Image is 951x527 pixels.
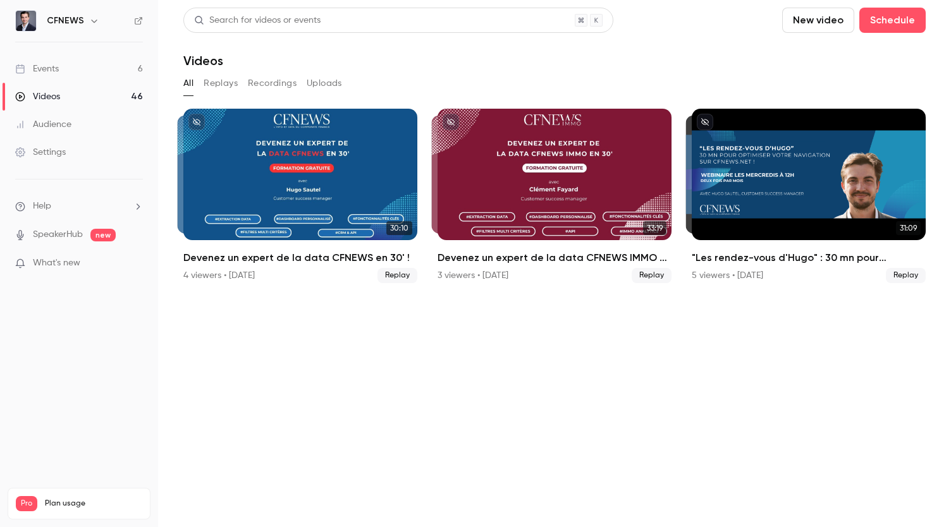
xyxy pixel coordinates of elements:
[188,114,205,130] button: unpublished
[183,250,417,265] h2: Devenez un expert de la data CFNEWS en 30' !
[782,8,854,33] button: New video
[45,499,142,509] span: Plan usage
[438,250,672,265] h2: Devenez un expert de la data CFNEWS IMMO en 30' !
[33,200,51,213] span: Help
[183,269,255,282] div: 4 viewers • [DATE]
[307,73,342,94] button: Uploads
[16,11,36,31] img: CFNEWS
[128,258,143,269] iframe: Noticeable Trigger
[183,109,417,283] li: Devenez un expert de la data CFNEWS en 30' !
[438,109,672,283] a: 33:1933:19Devenez un expert de la data CFNEWS IMMO en 30' !3 viewers • [DATE]Replay
[183,109,926,283] ul: Videos
[15,63,59,75] div: Events
[90,229,116,241] span: new
[15,146,66,159] div: Settings
[386,221,412,235] span: 30:10
[632,268,672,283] span: Replay
[859,8,926,33] button: Schedule
[15,118,71,131] div: Audience
[183,53,223,68] h1: Videos
[15,200,143,213] li: help-dropdown-opener
[183,109,417,283] a: 30:1030:10Devenez un expert de la data CFNEWS en 30' !4 viewers • [DATE]Replay
[248,73,297,94] button: Recordings
[204,73,238,94] button: Replays
[886,268,926,283] span: Replay
[692,269,763,282] div: 5 viewers • [DATE]
[183,73,193,94] button: All
[692,109,926,283] li: "Les rendez-vous d'Hugo" : 30 mn pour optimiser votre navigation sur cfnews.net
[377,268,417,283] span: Replay
[697,114,713,130] button: unpublished
[33,257,80,270] span: What's new
[194,14,321,27] div: Search for videos or events
[33,228,83,241] a: SpeakerHub
[443,114,459,130] button: unpublished
[183,8,926,519] section: Videos
[438,109,672,283] li: Devenez un expert de la data CFNEWS IMMO en 30' !
[16,496,37,511] span: Pro
[896,221,921,235] span: 31:09
[643,221,666,235] span: 33:19
[47,15,84,27] h6: CFNEWS
[692,109,926,283] a: 31:0931:09"Les rendez-vous d'Hugo" : 30 mn pour optimiser votre navigation sur [DOMAIN_NAME]5 vie...
[15,90,60,103] div: Videos
[692,250,926,265] h2: "Les rendez-vous d'Hugo" : 30 mn pour optimiser votre navigation sur [DOMAIN_NAME]
[438,269,508,282] div: 3 viewers • [DATE]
